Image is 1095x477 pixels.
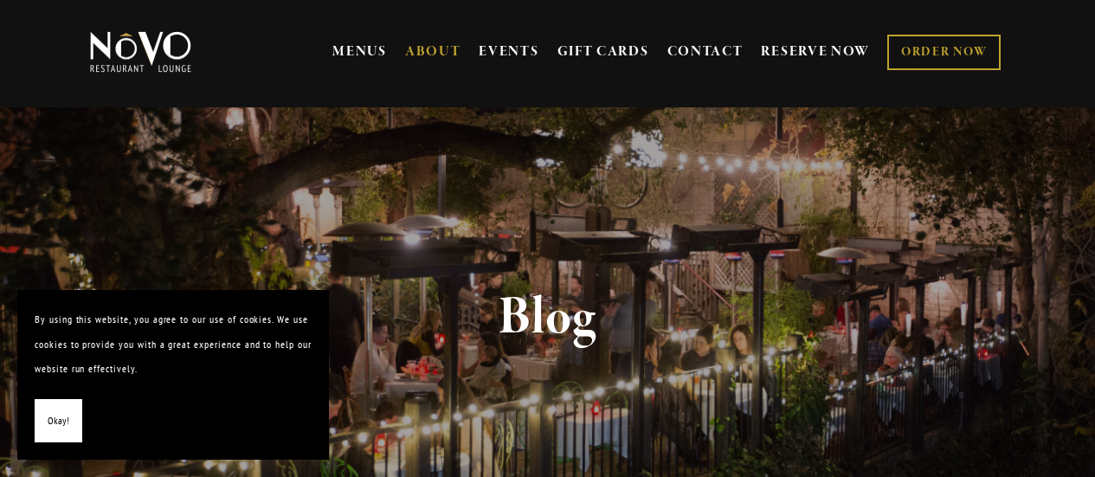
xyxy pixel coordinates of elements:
[48,409,69,434] span: Okay!
[499,285,596,351] strong: Blog
[87,30,195,74] img: Novo Restaurant &amp; Lounge
[35,307,312,382] p: By using this website, you agree to our use of cookies. We use cookies to provide you with a grea...
[667,35,744,68] a: CONTACT
[557,35,649,68] a: GIFT CARDS
[479,43,538,61] a: EVENTS
[17,290,329,460] section: Cookie banner
[405,43,461,61] a: ABOUT
[887,35,1001,70] a: ORDER NOW
[761,35,870,68] a: RESERVE NOW
[332,43,387,61] a: MENUS
[35,399,82,443] button: Okay!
